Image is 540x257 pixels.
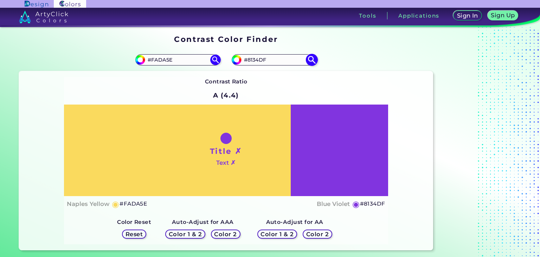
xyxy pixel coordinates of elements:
strong: Contrast Ratio [205,78,247,85]
img: logo_artyclick_colors_white.svg [19,11,69,23]
strong: Color Reset [117,219,151,225]
h3: Applications [398,13,439,18]
h5: Color 2 [307,232,328,237]
strong: Auto-Adjust for AA [266,219,323,225]
h3: Tools [359,13,376,18]
img: icon search [210,55,221,65]
img: ArtyClick Design logo [25,1,48,7]
h4: Blue Violet [317,199,350,209]
h1: Title ✗ [210,146,242,156]
h5: Color 1 & 2 [262,232,292,237]
h5: Reset [126,232,142,237]
h4: Text ✗ [216,158,236,168]
h5: Color 2 [216,232,236,237]
h5: Sign In [458,13,477,18]
h5: Sign Up [492,13,514,18]
h5: ◉ [112,200,120,208]
h5: #FADA5E [120,199,147,208]
h5: ◉ [352,200,360,208]
h5: Color 1 & 2 [171,232,200,237]
a: Sign In [455,11,480,20]
a: Sign Up [489,11,517,20]
input: type color 1.. [145,55,211,65]
input: type color 2.. [242,55,307,65]
h1: Contrast Color Finder [174,34,278,44]
img: icon search [306,54,318,66]
h2: A (4.4) [210,88,242,103]
strong: Auto-Adjust for AAA [172,219,234,225]
h4: Naples Yellow [67,199,109,209]
h5: #8134DF [360,199,385,208]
